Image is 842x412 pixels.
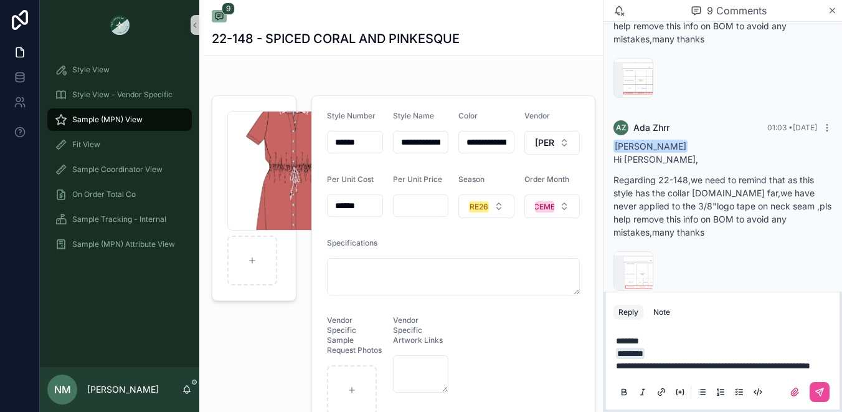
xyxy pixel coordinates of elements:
span: Style View [72,65,110,75]
span: Sample (MPN) View [72,115,143,125]
span: AZ [616,123,627,133]
span: Style View - Vendor Specific [72,90,173,100]
span: Order Month [524,175,569,184]
span: [PERSON_NAME] [535,137,555,149]
span: Per Unit Cost [327,175,374,184]
div: Note [653,307,670,317]
button: Select Button [458,194,514,218]
span: 01:03 • [DATE] [767,123,817,132]
div: scrollable content [40,50,199,272]
button: Select Button [524,131,580,155]
span: Sample (MPN) Attribute View [72,239,175,249]
span: 9 Comments [707,3,767,18]
span: On Order Total Co [72,189,136,199]
span: Ada Zhrr [633,122,669,134]
a: Sample (MPN) View [47,108,192,131]
span: Color [458,111,478,120]
span: Vendor [524,111,550,120]
a: Sample (MPN) Attribute View [47,233,192,256]
span: Per Unit Price [393,175,442,184]
p: [PERSON_NAME] [87,383,159,396]
span: Vendor Specific Artwork Links [393,315,443,345]
span: [PERSON_NAME] [613,140,688,153]
span: Vendor Specific Sample Request Photos [327,315,382,355]
button: 9 [212,10,227,25]
a: Sample Coordinator View [47,158,192,181]
a: Style View - Vendor Specific [47,84,192,106]
span: Style Number [327,111,376,120]
p: Hi [PERSON_NAME], [613,153,832,166]
a: Fit View [47,133,192,156]
span: Fit View [72,140,100,150]
span: Sample Tracking - Internal [72,214,166,224]
button: Reply [613,305,643,320]
div: DECEMBER [524,201,565,213]
a: Style View [47,59,192,81]
span: 9 [222,2,235,15]
a: On Order Total Co [47,183,192,206]
span: NM [54,382,71,397]
img: App logo [110,15,130,35]
span: Specifications [327,238,377,247]
div: RE26 [470,201,488,213]
button: Note [648,305,675,320]
span: Sample Coordinator View [72,165,163,175]
p: Regarding 22-148,we need to remind that as this style has the collar [DOMAIN_NAME] far,we have ne... [613,173,832,239]
span: Style Name [393,111,434,120]
button: Select Button [524,194,580,218]
span: Season [458,175,485,184]
a: Sample Tracking - Internal [47,208,192,231]
h1: 22-148 - SPICED CORAL AND PINKESQUE [212,30,460,47]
